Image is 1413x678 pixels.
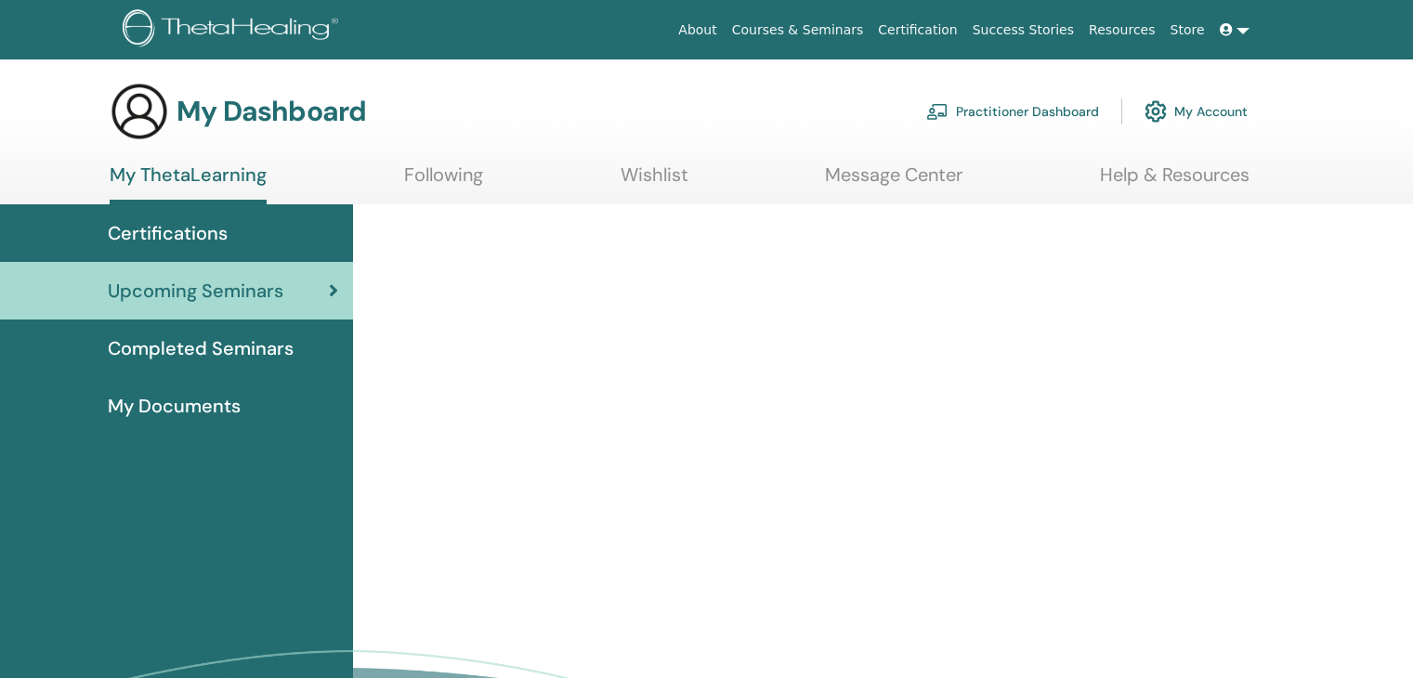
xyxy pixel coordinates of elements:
span: My Documents [108,392,241,420]
a: Store [1163,13,1212,47]
img: chalkboard-teacher.svg [926,103,949,120]
h3: My Dashboard [177,95,366,128]
a: Message Center [825,163,962,200]
a: My Account [1145,91,1248,132]
img: generic-user-icon.jpg [110,82,169,141]
img: logo.png [123,9,345,51]
a: Practitioner Dashboard [926,91,1099,132]
a: Wishlist [621,163,688,200]
a: Courses & Seminars [725,13,871,47]
a: My ThetaLearning [110,163,267,204]
img: cog.svg [1145,96,1167,127]
a: Resources [1081,13,1163,47]
a: Certification [870,13,964,47]
span: Certifications [108,219,228,247]
a: Following [404,163,483,200]
a: Help & Resources [1100,163,1249,200]
a: About [671,13,724,47]
a: Success Stories [965,13,1081,47]
span: Upcoming Seminars [108,277,283,305]
span: Completed Seminars [108,334,294,362]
